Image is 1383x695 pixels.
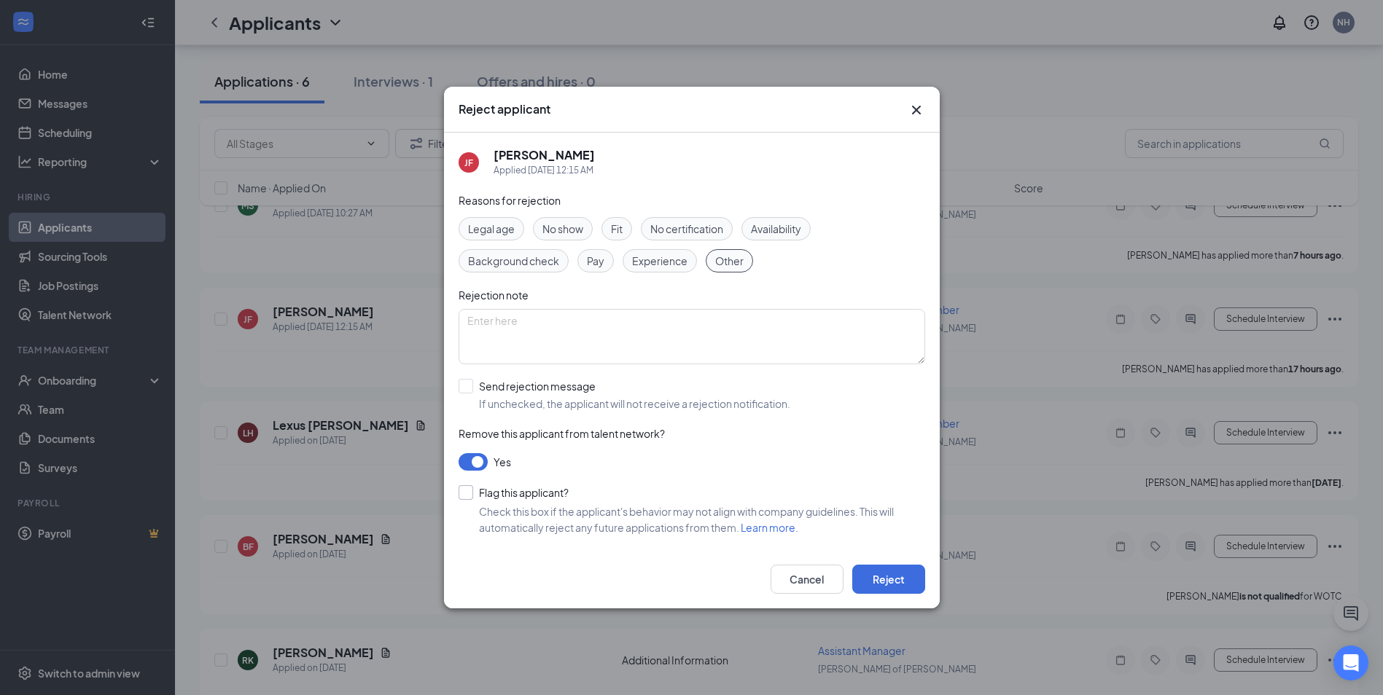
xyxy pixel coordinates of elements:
div: JF [464,157,473,169]
h3: Reject applicant [459,101,550,117]
span: Availability [751,221,801,237]
span: Pay [587,253,604,269]
span: Experience [632,253,687,269]
span: Reasons for rejection [459,194,561,207]
span: Rejection note [459,288,529,302]
button: Close [908,101,925,119]
span: Check this box if the applicant's behavior may not align with company guidelines. This will autom... [479,505,894,534]
span: Legal age [468,221,515,237]
span: Fit [611,221,623,237]
span: No certification [650,221,723,237]
svg: Cross [908,101,925,119]
span: Other [715,253,744,269]
span: Yes [494,453,511,471]
a: Learn more. [741,521,798,534]
button: Cancel [771,565,844,594]
span: Remove this applicant from talent network? [459,427,665,440]
div: Open Intercom Messenger [1333,645,1368,680]
button: Reject [852,565,925,594]
span: Background check [468,253,559,269]
h5: [PERSON_NAME] [494,147,595,163]
span: No show [542,221,583,237]
div: Applied [DATE] 12:15 AM [494,163,595,178]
